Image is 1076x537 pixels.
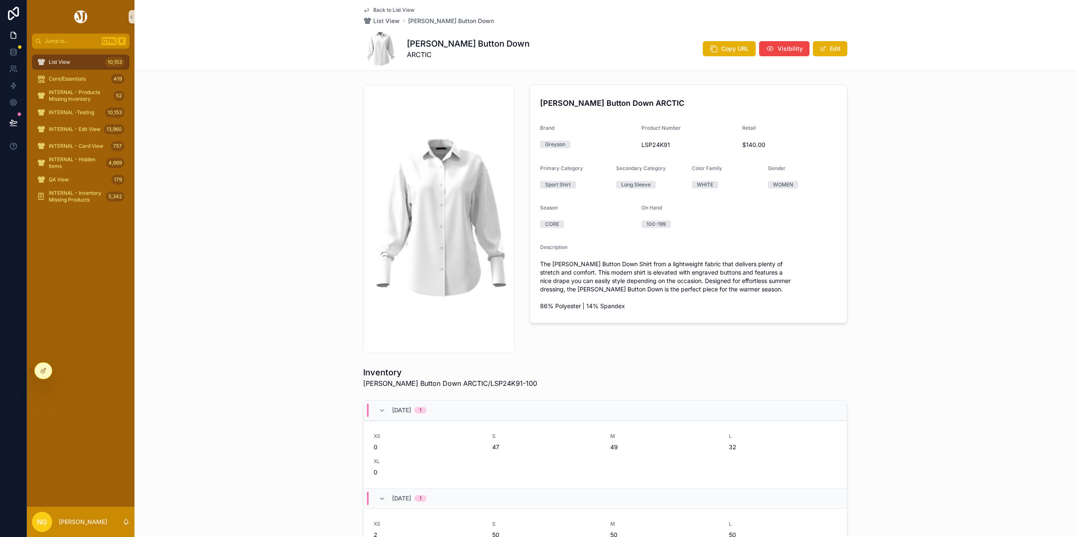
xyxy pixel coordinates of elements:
[111,141,124,151] div: 757
[742,125,756,131] span: Retail
[492,521,601,527] span: S
[32,155,129,170] a: INTERNAL - Hidden Items4,669
[729,433,837,440] span: L
[105,107,124,118] div: 10,153
[641,141,736,149] span: LSP24K91
[32,88,129,103] a: INTERNAL - Products Missing Inventory52
[610,521,719,527] span: M
[768,165,786,171] span: Gender
[374,443,482,451] span: 0
[104,124,124,134] div: 13,960
[759,41,810,56] button: Visibility
[102,37,117,45] span: Ctrl
[540,204,558,211] span: Season
[49,143,103,149] span: INTERNAL - Card View
[32,122,129,137] a: INTERNAL - Edit View13,960
[49,176,69,183] span: QA View
[32,105,129,120] a: INTERNAL -Testing10,153
[621,181,651,189] div: Long Sleeve
[545,220,559,228] div: CORE
[692,165,722,171] span: Color Family
[49,59,70,65] span: List View
[610,433,719,440] span: M
[407,50,530,60] span: ARCTIC
[32,34,129,49] button: Jump to...CtrlK
[32,55,129,70] a: List View10,153
[49,109,94,116] span: INTERNAL -Testing
[492,433,601,440] span: S
[32,139,129,154] a: INTERNAL - Card View757
[363,367,537,378] h1: Inventory
[373,7,414,13] span: Back to List View
[106,158,124,168] div: 4,669
[540,97,837,109] h4: [PERSON_NAME] Button Down ARCTIC
[697,181,713,189] div: WHITE
[37,517,47,527] span: NG
[73,10,89,24] img: App logo
[363,378,537,388] span: [PERSON_NAME] Button Down ARCTIC/LSP24K91-100
[49,89,110,102] span: INTERNAL - Products Missing Inventory
[32,71,129,86] a: Core/Essentials419
[610,443,719,451] span: 49
[540,244,567,250] span: Description
[540,165,583,171] span: Primary Category
[646,220,666,228] div: 100-199
[364,132,514,305] img: LSP24K91-100.jpg
[32,189,129,204] a: INTERNAL - Inventory Missing Products5,342
[113,91,124,101] div: 52
[374,521,482,527] span: XS
[363,7,414,13] a: Back to List View
[49,126,100,133] span: INTERNAL - Edit View
[374,433,482,440] span: XS
[106,191,124,202] div: 5,342
[540,125,554,131] span: Brand
[813,41,847,56] button: Edit
[45,38,98,45] span: Jump to...
[773,181,793,189] div: WOMEN
[742,141,837,149] span: $140.00
[373,17,400,25] span: List View
[363,17,400,25] a: List View
[545,181,571,189] div: Sport Shirt
[49,156,103,170] span: INTERNAL - Hidden Items
[778,45,803,53] span: Visibility
[616,165,666,171] span: Secondary Category
[105,57,124,67] div: 10,153
[540,260,837,310] span: The [PERSON_NAME] Button Down Shirt from a lightweight fabric that delivers plenty of stretch and...
[392,494,411,503] span: [DATE]
[419,407,422,414] div: 1
[364,421,847,488] a: XS0S47M49L32XL0
[49,76,86,82] span: Core/Essentials
[49,190,103,203] span: INTERNAL - Inventory Missing Products
[374,458,482,465] span: XL
[641,125,681,131] span: Product Number
[59,518,107,526] p: [PERSON_NAME]
[729,521,837,527] span: L
[641,204,662,211] span: On Hand
[407,38,530,50] h1: [PERSON_NAME] Button Down
[32,172,129,187] a: QA View179
[703,41,756,56] button: Copy URL
[374,468,482,477] span: 0
[392,406,411,414] span: [DATE]
[721,45,749,53] span: Copy URL
[27,49,134,215] div: scrollable content
[119,38,125,45] span: K
[408,17,494,25] a: [PERSON_NAME] Button Down
[111,175,124,185] div: 179
[492,443,601,451] span: 47
[419,495,422,502] div: 1
[111,74,124,84] div: 419
[729,443,837,451] span: 32
[545,141,565,148] div: Greyson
